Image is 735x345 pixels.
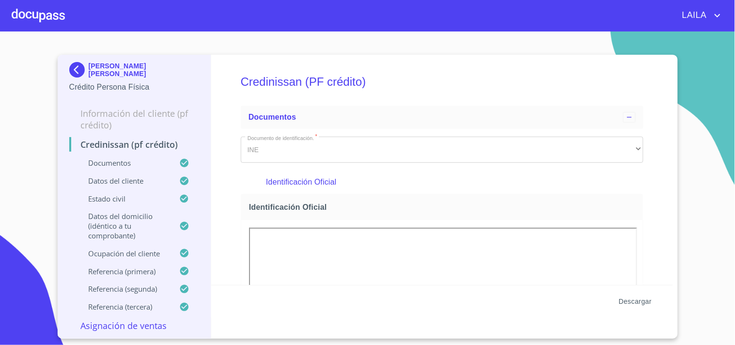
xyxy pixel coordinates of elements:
[89,62,200,78] p: [PERSON_NAME] [PERSON_NAME]
[241,62,643,102] h5: Credinissan (PF crédito)
[69,62,200,81] div: [PERSON_NAME] [PERSON_NAME]
[69,158,180,168] p: Documentos
[69,62,89,78] img: Docupass spot blue
[615,293,656,311] button: Descargar
[69,302,180,312] p: Referencia (tercera)
[266,176,618,188] p: Identificación Oficial
[69,284,180,294] p: Referencia (segunda)
[241,137,643,163] div: INE
[69,320,200,331] p: Asignación de Ventas
[69,267,180,276] p: Referencia (primera)
[675,8,723,23] button: account of current user
[69,249,180,258] p: Ocupación del Cliente
[69,139,200,150] p: Credinissan (PF crédito)
[69,194,180,204] p: Estado civil
[69,108,200,131] p: Información del cliente (PF crédito)
[249,202,639,212] span: Identificación Oficial
[241,106,643,129] div: Documentos
[249,113,296,121] span: Documentos
[69,211,180,240] p: Datos del domicilio (idéntico a tu comprobante)
[69,81,200,93] p: Crédito Persona Física
[619,296,652,308] span: Descargar
[69,176,180,186] p: Datos del cliente
[675,8,712,23] span: LAILA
